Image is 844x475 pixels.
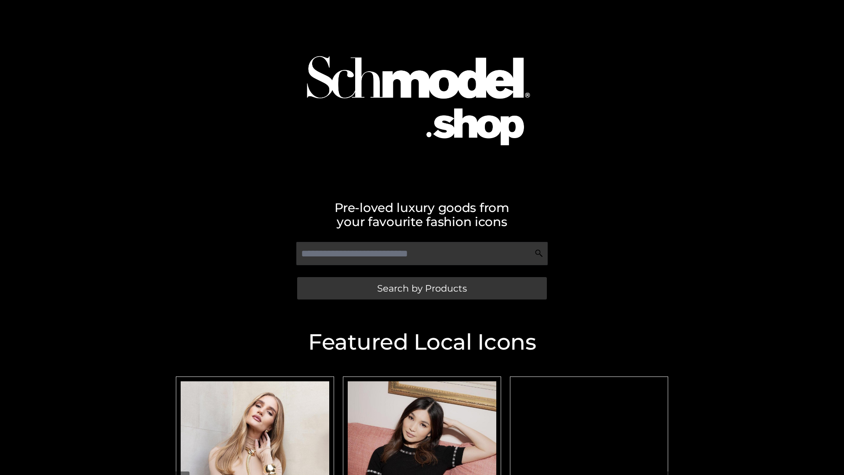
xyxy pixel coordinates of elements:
[297,277,547,300] a: Search by Products
[377,284,467,293] span: Search by Products
[171,201,673,229] h2: Pre-loved luxury goods from your favourite fashion icons
[171,331,673,353] h2: Featured Local Icons​
[535,249,543,258] img: Search Icon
